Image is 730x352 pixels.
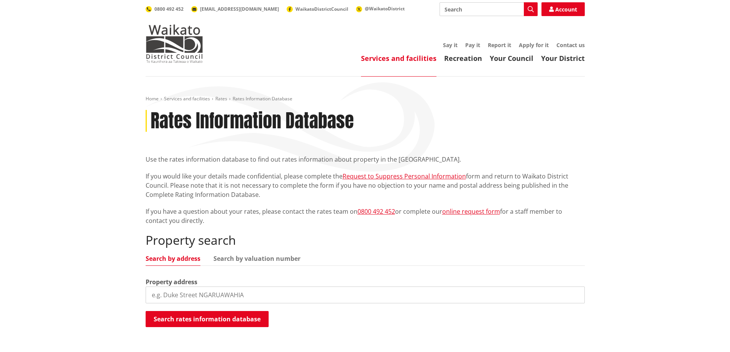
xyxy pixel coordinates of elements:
a: 0800 492 452 [358,207,395,216]
span: [EMAIL_ADDRESS][DOMAIN_NAME] [200,6,279,12]
a: Contact us [556,41,585,49]
nav: breadcrumb [146,96,585,102]
span: WaikatoDistrictCouncil [295,6,348,12]
p: If you have a question about your rates, please contact the rates team on or complete our for a s... [146,207,585,225]
a: Services and facilities [164,95,210,102]
span: @WaikatoDistrict [365,5,405,12]
a: Apply for it [519,41,549,49]
h2: Property search [146,233,585,247]
button: Search rates information database [146,311,269,327]
a: Search by address [146,255,200,262]
input: e.g. Duke Street NGARUAWAHIA [146,287,585,303]
input: Search input [440,2,538,16]
a: 0800 492 452 [146,6,184,12]
a: Request to Suppress Personal Information [343,172,466,180]
a: online request form [442,207,500,216]
span: 0800 492 452 [154,6,184,12]
label: Property address [146,277,197,287]
a: Say it [443,41,458,49]
a: Pay it [465,41,480,49]
a: Services and facilities [361,54,436,63]
a: Rates [215,95,227,102]
a: [EMAIL_ADDRESS][DOMAIN_NAME] [191,6,279,12]
h1: Rates Information Database [151,110,354,132]
a: @WaikatoDistrict [356,5,405,12]
img: Waikato District Council - Te Kaunihera aa Takiwaa o Waikato [146,25,203,63]
span: Rates Information Database [233,95,292,102]
a: Recreation [444,54,482,63]
a: Report it [488,41,511,49]
a: Search by valuation number [213,255,300,262]
p: Use the rates information database to find out rates information about property in the [GEOGRAPHI... [146,155,585,164]
a: WaikatoDistrictCouncil [287,6,348,12]
p: If you would like your details made confidential, please complete the form and return to Waikato ... [146,172,585,199]
a: Home [146,95,159,102]
a: Your Council [490,54,533,63]
a: Account [541,2,585,16]
a: Your District [541,54,585,63]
